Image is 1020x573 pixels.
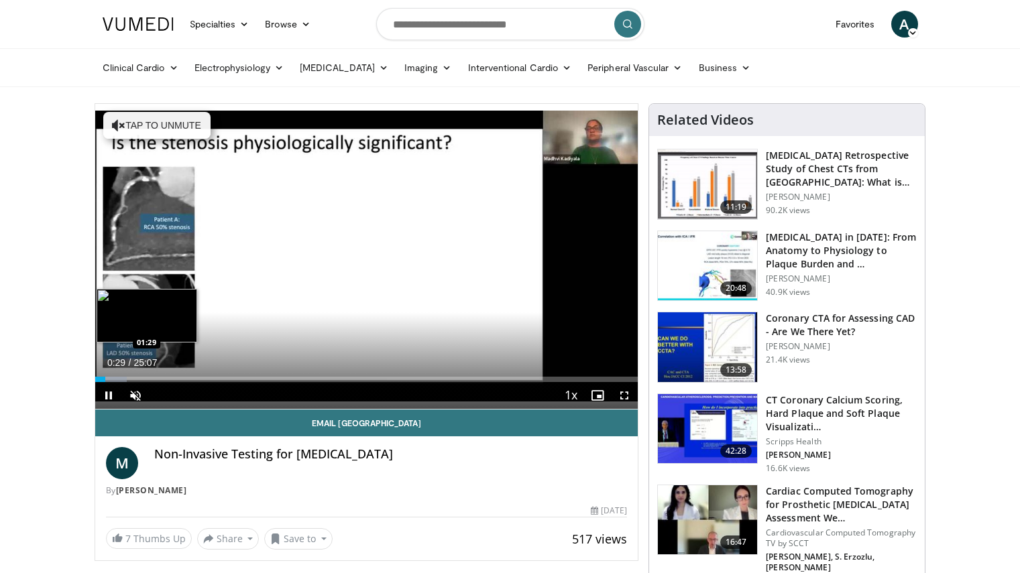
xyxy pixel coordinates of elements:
h3: Coronary CTA for Assessing CAD - Are We There Yet? [766,312,917,338]
p: [PERSON_NAME] [766,273,917,284]
span: 16:47 [720,535,752,549]
a: 42:28 CT Coronary Calcium Scoring, Hard Plaque and Soft Plaque Visualizati… Scripps Health [PERSO... [657,393,917,474]
a: Clinical Cardio [95,54,186,81]
button: Fullscreen [611,382,638,409]
p: [PERSON_NAME] [766,192,917,202]
a: Interventional Cardio [460,54,580,81]
p: 16.6K views [766,463,810,474]
span: 11:19 [720,200,752,214]
div: By [106,485,628,497]
a: Imaging [396,54,460,81]
a: [PERSON_NAME] [116,485,187,496]
button: Pause [95,382,122,409]
p: [PERSON_NAME] [766,450,917,460]
h3: [MEDICAL_DATA] in [DATE]: From Anatomy to Physiology to Plaque Burden and … [766,231,917,271]
a: Favorites [828,11,883,38]
a: 13:58 Coronary CTA for Assessing CAD - Are We There Yet? [PERSON_NAME] 21.4K views [657,312,917,383]
h4: Related Videos [657,112,754,128]
span: 7 [125,532,131,545]
h3: CT Coronary Calcium Scoring, Hard Plaque and Soft Plaque Visualizati… [766,393,917,434]
img: image.jpeg [97,289,197,342]
h3: [MEDICAL_DATA] Retrospective Study of Chest CTs from [GEOGRAPHIC_DATA]: What is the Re… [766,149,917,189]
img: ef7db2a5-b9e3-4d5d-833d-8dc40dd7331b.150x105_q85_crop-smart_upscale.jpg [658,485,757,555]
a: A [891,11,918,38]
img: 34b2b9a4-89e5-4b8c-b553-8a638b61a706.150x105_q85_crop-smart_upscale.jpg [658,312,757,382]
div: Progress Bar [95,377,638,382]
a: Email [GEOGRAPHIC_DATA] [95,409,638,436]
button: Tap to unmute [103,112,211,139]
p: 90.2K views [766,205,810,216]
button: Enable picture-in-picture mode [584,382,611,409]
input: Search topics, interventions [376,8,644,40]
p: [PERSON_NAME] [766,341,917,352]
button: Playback Rate [557,382,584,409]
a: [MEDICAL_DATA] [292,54,396,81]
span: 20:48 [720,281,752,295]
span: 517 views [572,531,627,547]
img: VuMedi Logo [103,17,174,31]
a: Business [691,54,759,81]
h4: Non-Invasive Testing for [MEDICAL_DATA] [154,447,628,462]
span: 13:58 [720,363,752,377]
span: / [129,357,131,368]
img: c2eb46a3-50d3-446d-a553-a9f8510c7760.150x105_q85_crop-smart_upscale.jpg [658,149,757,219]
a: Peripheral Vascular [579,54,690,81]
p: [PERSON_NAME], S. Erzozlu, [PERSON_NAME] [766,552,917,573]
span: 0:29 [107,357,125,368]
img: 823da73b-7a00-425d-bb7f-45c8b03b10c3.150x105_q85_crop-smart_upscale.jpg [658,231,757,301]
p: 21.4K views [766,355,810,365]
a: Electrophysiology [186,54,292,81]
span: 42:28 [720,444,752,458]
a: Specialties [182,11,258,38]
h3: Cardiac Computed Tomography for Prosthetic [MEDICAL_DATA] Assessment We… [766,485,917,525]
div: [DATE] [591,505,627,517]
a: Browse [257,11,319,38]
a: M [106,447,138,479]
img: 4ea3ec1a-320e-4f01-b4eb-a8bc26375e8f.150x105_q85_crop-smart_upscale.jpg [658,394,757,464]
p: 40.9K views [766,287,810,298]
button: Save to [264,528,333,550]
button: Share [197,528,260,550]
a: 7 Thumbs Up [106,528,192,549]
span: 25:07 [133,357,157,368]
video-js: Video Player [95,104,638,409]
a: 20:48 [MEDICAL_DATA] in [DATE]: From Anatomy to Physiology to Plaque Burden and … [PERSON_NAME] 4... [657,231,917,302]
button: Unmute [122,382,149,409]
p: Cardiovascular Computed Tomography TV by SCCT [766,527,917,549]
a: 11:19 [MEDICAL_DATA] Retrospective Study of Chest CTs from [GEOGRAPHIC_DATA]: What is the Re… [PE... [657,149,917,220]
p: Scripps Health [766,436,917,447]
